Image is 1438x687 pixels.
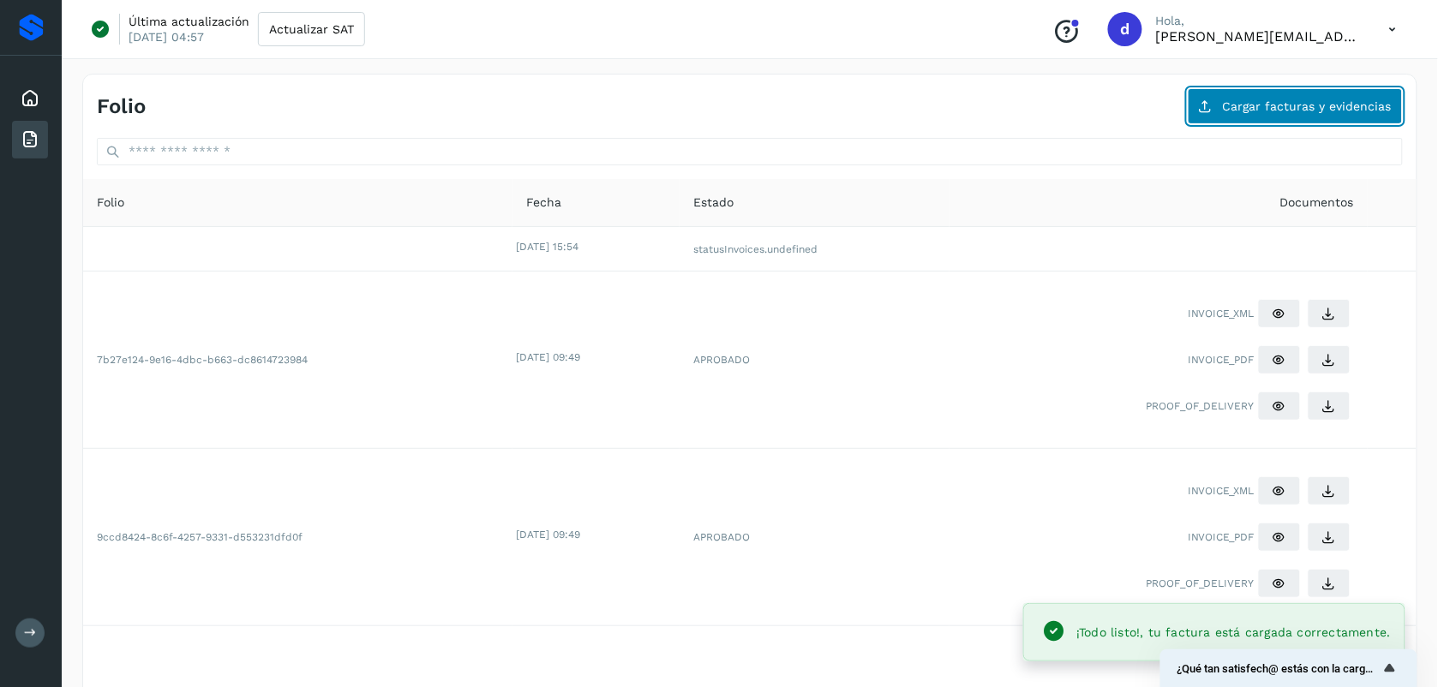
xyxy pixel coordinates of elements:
[1156,28,1362,45] p: d.alvarez@easyports.io
[83,272,512,449] td: 7b27e124-9e16-4dbc-b663-dc8614723984
[1188,352,1255,367] span: INVOICE_PDF
[1188,306,1255,321] span: INVOICE_XML
[516,349,676,365] div: [DATE] 09:49
[129,29,204,45] p: [DATE] 04:57
[1177,658,1400,678] button: Mostrar encuesta - ¿Qué tan satisfech@ estás con la carga de tus facturas?
[680,272,949,449] td: APROBADO
[269,23,354,35] span: Actualizar SAT
[1146,576,1255,591] span: PROOF_OF_DELIVERY
[1188,483,1255,499] span: INVOICE_XML
[1156,14,1362,28] p: Hola,
[1076,625,1391,639] span: ¡Todo listo!, tu factura está cargada correctamente.
[129,14,249,29] p: Última actualización
[97,94,146,119] h4: Folio
[526,194,561,212] span: Fecha
[258,12,365,46] button: Actualizar SAT
[1280,194,1354,212] span: Documentos
[12,80,48,117] div: Inicio
[97,194,124,212] span: Folio
[693,194,734,212] span: Estado
[1177,662,1380,675] span: ¿Qué tan satisfech@ estás con la carga de tus facturas?
[680,227,949,272] td: statusInvoices.undefined
[516,239,676,254] div: [DATE] 15:54
[12,121,48,158] div: Facturas
[1146,398,1255,414] span: PROOF_OF_DELIVERY
[83,449,512,626] td: 9ccd8424-8c6f-4257-9331-d553231dfd0f
[1223,100,1392,112] span: Cargar facturas y evidencias
[516,527,676,542] div: [DATE] 09:49
[1188,88,1403,124] button: Cargar facturas y evidencias
[680,449,949,626] td: APROBADO
[1188,529,1255,545] span: INVOICE_PDF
